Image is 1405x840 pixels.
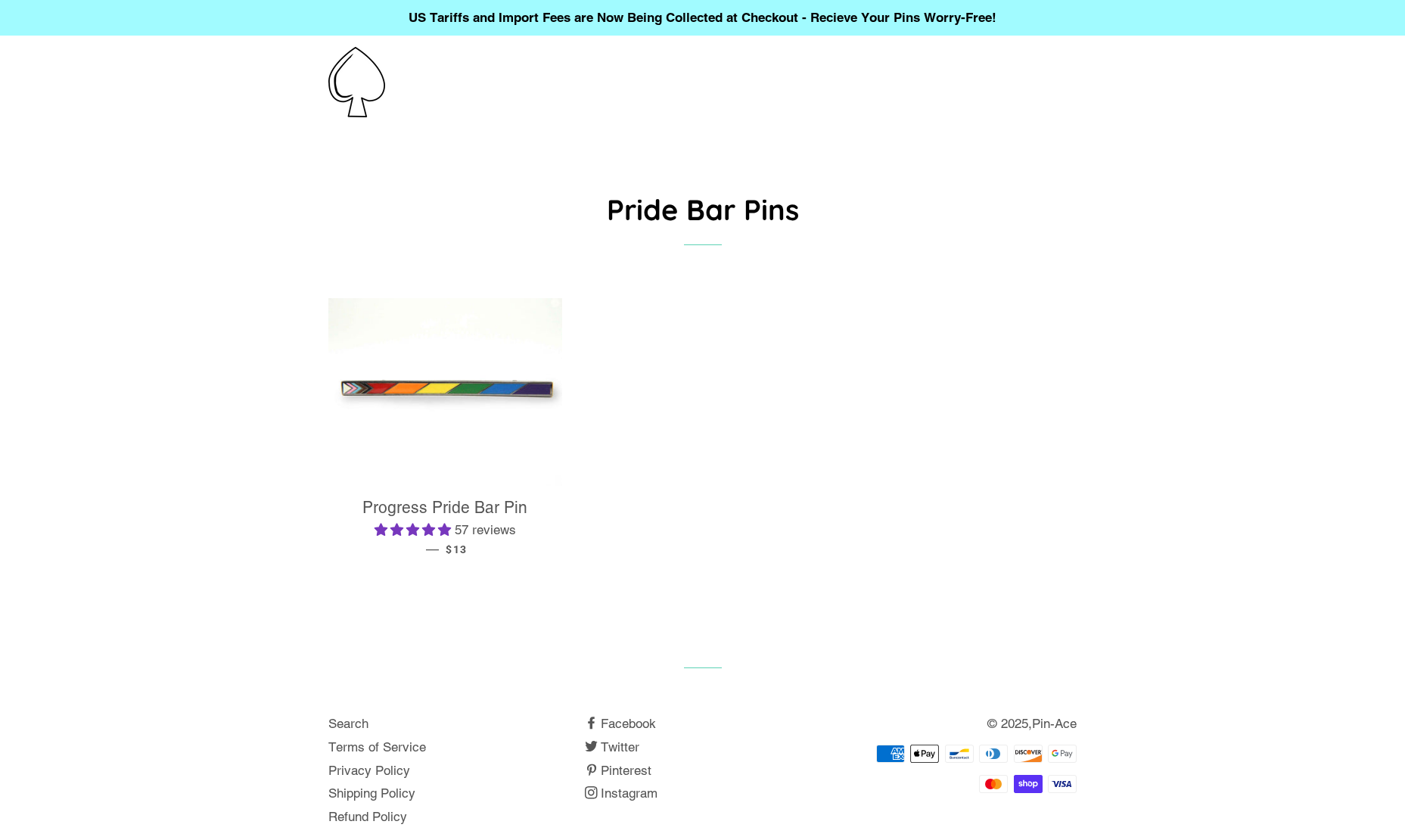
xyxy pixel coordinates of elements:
[585,786,657,801] a: Instagram
[362,498,527,517] span: Progress Pride Bar Pin
[585,716,656,731] a: Facebook
[585,763,651,778] a: Pinterest
[328,809,407,824] a: Refund Policy
[446,543,467,555] span: $13
[375,522,455,537] span: 4.98 stars
[328,716,368,731] a: Search
[328,739,426,754] a: Terms of Service
[585,739,639,754] a: Twitter
[426,541,439,556] span: —
[328,47,385,117] img: Pin-Ace
[1032,716,1077,731] a: Pin-Ace
[455,522,516,537] span: 57 reviews
[328,786,415,801] a: Shipping Policy
[328,298,563,486] img: Progress Pride Bar Pin - Pin-Ace
[328,763,410,778] a: Privacy Policy
[328,486,563,569] a: Progress Pride Bar Pin 4.98 stars 57 reviews — $13
[328,189,1077,229] h1: Pride Bar Pins
[842,714,1077,734] p: © 2025,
